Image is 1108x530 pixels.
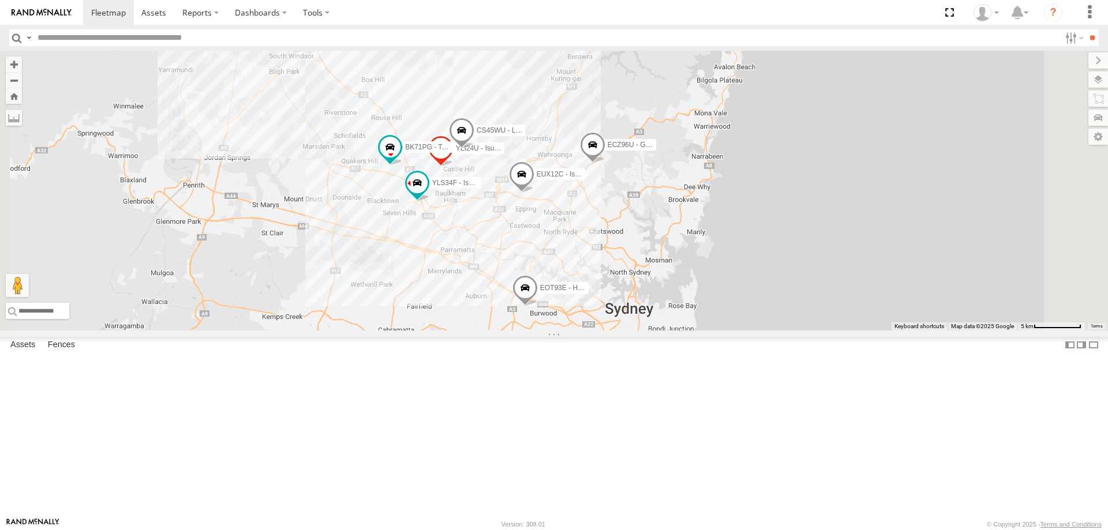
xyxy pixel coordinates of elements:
label: Dock Summary Table to the Left [1064,337,1076,354]
a: Visit our Website [6,518,59,530]
span: YLS34F - Isuzu DMAX [432,179,502,187]
a: Terms and Conditions [1040,521,1102,528]
i: ? [1044,3,1062,22]
div: Version: 308.01 [501,521,545,528]
span: Map data ©2025 Google [951,323,1014,329]
label: Map Settings [1088,129,1108,145]
label: Assets [5,337,41,353]
label: Fences [42,337,81,353]
span: BK71PG - Toyota Hiace [405,143,478,151]
button: Zoom Home [6,88,22,104]
label: Hide Summary Table [1088,337,1099,354]
label: Search Filter Options [1061,29,1085,46]
a: Terms (opens in new tab) [1091,324,1103,329]
label: Dock Summary Table to the Right [1076,337,1087,354]
span: YLI24U - Isuzu D-MAX [456,144,526,152]
div: Tom Tozer [969,4,1003,21]
span: EUX12C - Isuzu DMAX [537,170,608,178]
span: 5 km [1021,323,1034,329]
span: EOT93E - HiAce [540,283,592,291]
label: Search Query [24,29,33,46]
span: CS45WU - LDV [477,126,525,134]
button: Keyboard shortcuts [894,322,944,330]
button: Map Scale: 5 km per 79 pixels [1017,322,1085,330]
button: Zoom in [6,57,22,72]
button: Zoom out [6,72,22,88]
img: rand-logo.svg [12,9,72,17]
div: © Copyright 2025 - [987,521,1102,528]
span: ECZ96U - Great Wall [608,141,673,149]
button: Drag Pegman onto the map to open Street View [6,274,29,297]
label: Measure [6,110,22,126]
